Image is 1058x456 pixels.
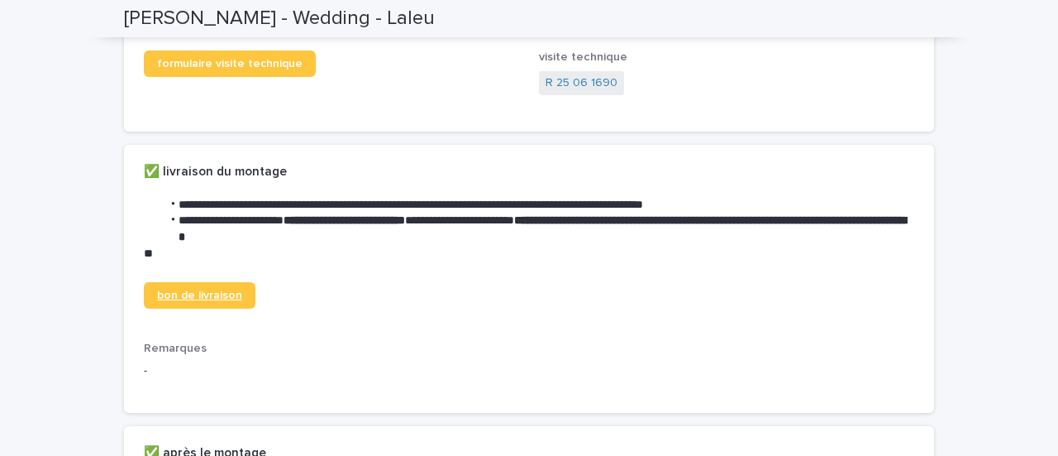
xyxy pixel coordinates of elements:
h2: [PERSON_NAME] - Wedding - Laleu [124,7,435,31]
h2: ✅ livraison du montage [144,165,287,180]
a: R 25 06 1690 [546,74,617,92]
span: formulaire visite technique [157,58,303,70]
p: - [144,362,914,380]
span: bon de livraison [157,290,242,301]
span: Remarques [144,343,207,354]
span: visite technique [539,51,627,63]
a: bon de livraison [144,282,255,309]
a: formulaire visite technique [144,50,316,77]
